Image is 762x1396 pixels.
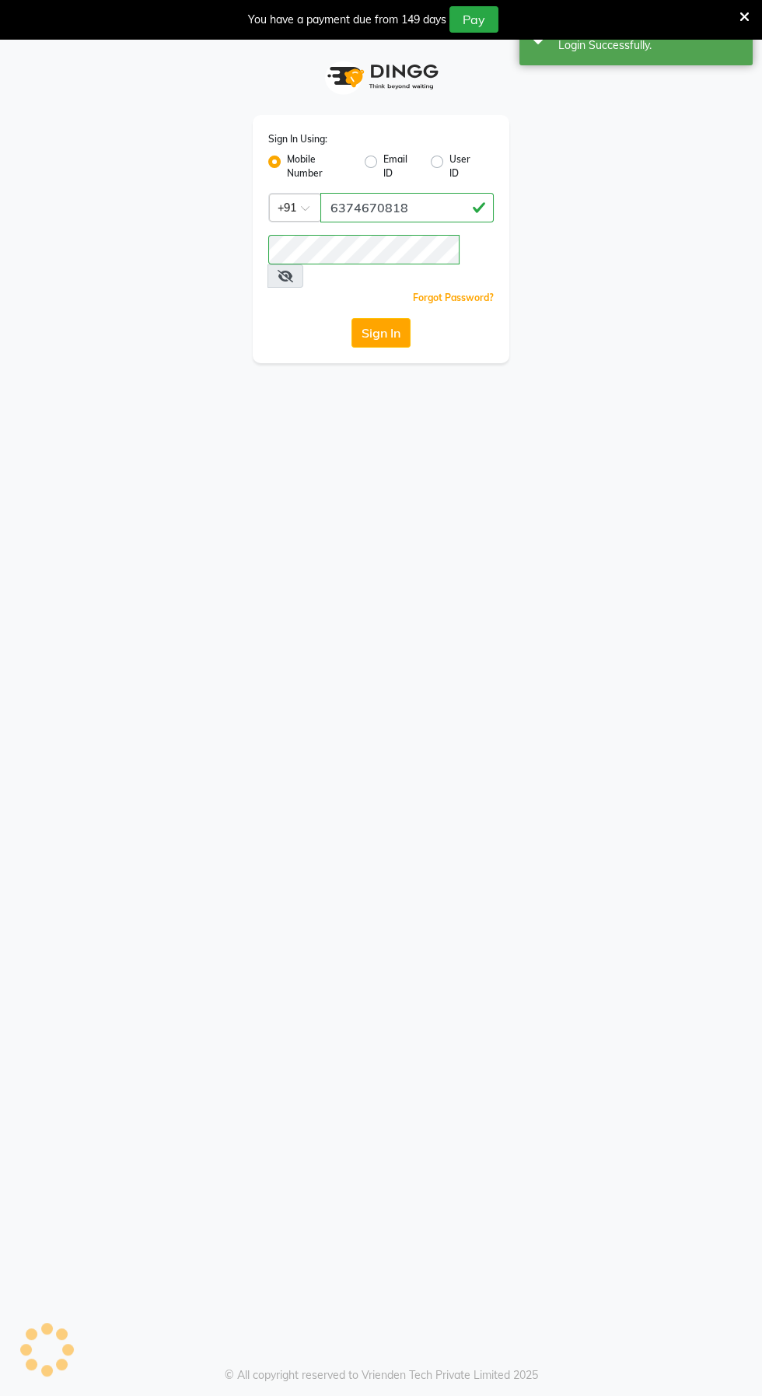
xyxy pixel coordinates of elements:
[287,152,352,180] label: Mobile Number
[449,152,481,180] label: User ID
[248,12,446,28] div: You have a payment due from 149 days
[319,54,443,100] img: logo1.svg
[268,132,327,146] label: Sign In Using:
[383,152,418,180] label: Email ID
[320,193,494,222] input: Username
[449,6,498,33] button: Pay
[351,318,411,348] button: Sign In
[413,292,494,303] a: Forgot Password?
[558,37,741,54] div: Login Successfully.
[268,235,460,264] input: Username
